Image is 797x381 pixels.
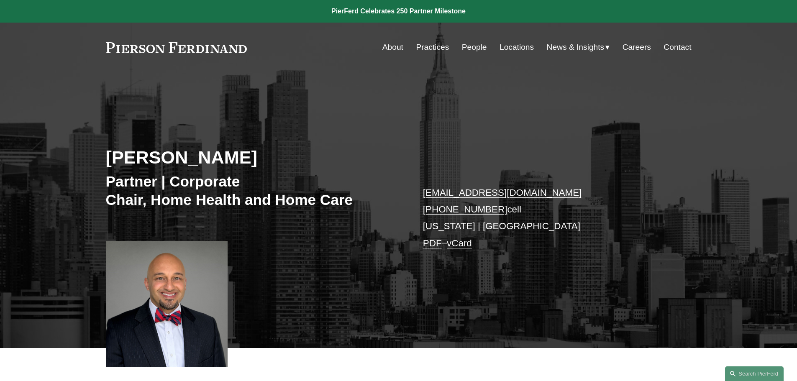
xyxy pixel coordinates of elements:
a: Careers [623,39,651,55]
a: [EMAIL_ADDRESS][DOMAIN_NAME] [423,187,582,198]
a: Practices [416,39,449,55]
a: Contact [664,39,691,55]
span: News & Insights [547,40,605,55]
a: folder dropdown [547,39,610,55]
h3: Partner | Corporate Chair, Home Health and Home Care [106,172,399,209]
h2: [PERSON_NAME] [106,146,399,168]
a: [PHONE_NUMBER] [423,204,507,215]
a: Search this site [725,366,784,381]
a: About [382,39,403,55]
a: vCard [447,238,472,248]
a: Locations [500,39,534,55]
a: People [462,39,487,55]
a: PDF [423,238,442,248]
p: cell [US_STATE] | [GEOGRAPHIC_DATA] – [423,184,667,252]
